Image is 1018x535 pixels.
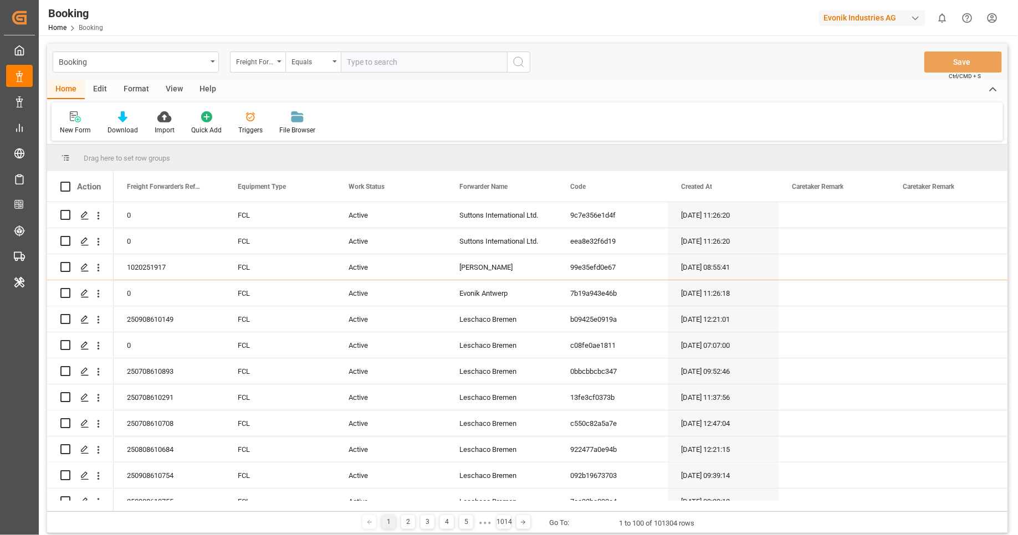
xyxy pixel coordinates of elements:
div: 250708610291 [114,384,224,410]
div: 13fe3cf0373b [557,384,668,410]
div: Download [108,125,138,135]
div: [DATE] 08:55:41 [668,254,779,280]
div: ● ● ● [479,518,491,527]
div: Press SPACE to select this row. [47,202,114,228]
div: Freight Forwarder's Reference No. [236,54,274,67]
span: Freight Forwarder's Reference No. [127,183,201,191]
div: 250708610893 [114,358,224,384]
div: FCL [224,202,335,228]
div: Press SPACE to select this row. [47,488,114,515]
div: Active [335,436,446,462]
span: Drag here to set row groups [84,154,170,162]
div: [DATE] 11:26:20 [668,202,779,228]
div: 250808610684 [114,436,224,462]
div: Active [335,410,446,436]
span: Created At [681,183,712,191]
div: Edit [85,80,115,99]
div: c08fe0ae1811 [557,332,668,358]
div: 250708610708 [114,410,224,436]
div: Active [335,462,446,488]
button: Evonik Industries AG [819,7,930,28]
div: Press SPACE to select this row. [47,254,114,280]
div: 0bbcbbcbc347 [557,358,668,384]
div: Leschaco Bremen [446,488,557,514]
div: 7b19a943e46b [557,280,668,306]
div: 0 [114,202,224,228]
div: 0 [114,280,224,306]
div: FCL [224,462,335,488]
div: Active [335,202,446,228]
div: [DATE] 07:07:00 [668,332,779,358]
span: Caretaker Remark [903,183,954,191]
div: Leschaco Bremen [446,358,557,384]
span: Equipment Type [238,183,286,191]
div: 4 [440,515,454,529]
div: Active [335,488,446,514]
div: Suttons International Ltd. [446,202,557,228]
div: 3 [421,515,434,529]
span: Caretaker Remark [792,183,843,191]
div: Active [335,306,446,332]
span: Code [570,183,586,191]
span: Work Status [349,183,385,191]
div: Format [115,80,157,99]
a: Home [48,24,66,32]
span: Forwarder Name [459,183,508,191]
div: FCL [224,358,335,384]
div: View [157,80,191,99]
div: [DATE] 09:39:14 [668,462,779,488]
div: Press SPACE to select this row. [47,384,114,410]
div: Suttons International Ltd. [446,228,557,254]
button: open menu [230,52,285,73]
div: Triggers [238,125,263,135]
div: Press SPACE to select this row. [47,280,114,306]
div: FCL [224,410,335,436]
div: Press SPACE to select this row. [47,332,114,358]
div: FCL [224,384,335,410]
div: Leschaco Bremen [446,332,557,358]
div: Quick Add [191,125,222,135]
div: Leschaco Bremen [446,410,557,436]
div: Leschaco Bremen [446,384,557,410]
div: Press SPACE to select this row. [47,462,114,488]
div: Home [47,80,85,99]
input: Type to search [341,52,507,73]
div: c550c82a5a7e [557,410,668,436]
div: 1020251917 [114,254,224,280]
div: FCL [224,306,335,332]
div: New Form [60,125,91,135]
div: [PERSON_NAME] [446,254,557,280]
div: 922477a0e94b [557,436,668,462]
button: Save [924,52,1002,73]
div: FCL [224,488,335,514]
div: Active [335,228,446,254]
div: Booking [48,5,103,22]
div: [DATE] 12:47:04 [668,410,779,436]
button: show 0 new notifications [930,6,955,30]
div: Leschaco Bremen [446,436,557,462]
div: FCL [224,254,335,280]
div: 250908610755 [114,488,224,514]
div: 99e35efd0e67 [557,254,668,280]
div: Import [155,125,175,135]
div: 250908610754 [114,462,224,488]
button: open menu [53,52,219,73]
div: Evonik Industries AG [819,10,925,26]
div: Active [335,332,446,358]
div: [DATE] 09:52:46 [668,358,779,384]
div: 9c7e356e1d4f [557,202,668,228]
div: 1014 [497,515,511,529]
div: Press SPACE to select this row. [47,358,114,384]
div: Equals [291,54,329,67]
div: Booking [59,54,207,68]
div: 0 [114,332,224,358]
button: Help Center [955,6,980,30]
div: 1 [382,515,396,529]
button: open menu [285,52,341,73]
div: [DATE] 09:39:12 [668,488,779,514]
div: 7cc92ba092e4 [557,488,668,514]
div: Active [335,280,446,306]
div: Press SPACE to select this row. [47,436,114,462]
div: eea8e32f6d19 [557,228,668,254]
div: Active [335,384,446,410]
